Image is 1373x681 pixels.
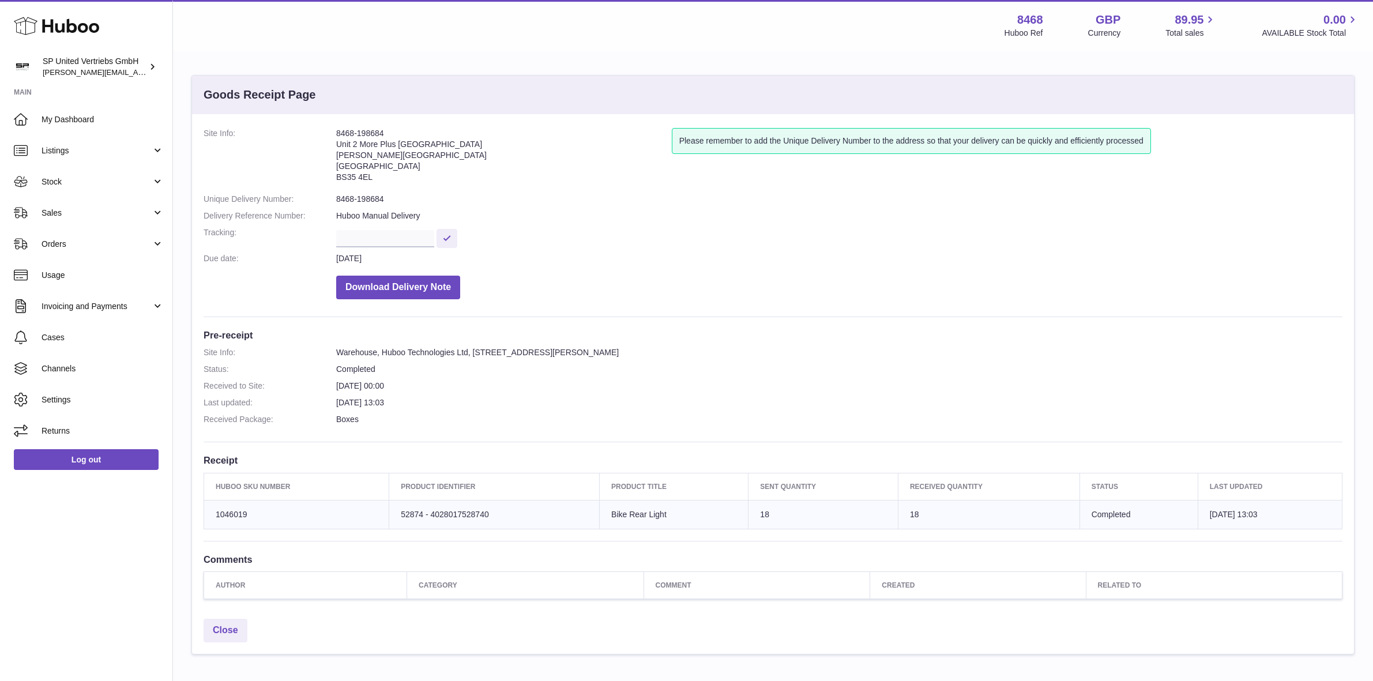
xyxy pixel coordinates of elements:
div: Huboo Ref [1005,28,1043,39]
th: Product title [600,473,748,500]
span: Listings [42,145,152,156]
dt: Received Package: [204,414,336,425]
th: Huboo SKU Number [204,473,389,500]
h3: Pre-receipt [204,329,1342,341]
span: Cases [42,332,164,343]
th: Related to [1086,571,1342,599]
dd: Huboo Manual Delivery [336,210,1342,221]
dd: Completed [336,364,1342,375]
dd: [DATE] 00:00 [336,381,1342,392]
span: Settings [42,394,164,405]
dt: Site Info: [204,347,336,358]
span: Stock [42,176,152,187]
h3: Receipt [204,454,1342,466]
div: Please remember to add the Unique Delivery Number to the address so that your delivery can be qui... [672,128,1151,154]
td: 18 [748,500,898,529]
dt: Site Info: [204,128,336,188]
td: 1046019 [204,500,389,529]
span: Channels [42,363,164,374]
td: 52874 - 4028017528740 [389,500,600,529]
th: Sent Quantity [748,473,898,500]
th: Comment [644,571,870,599]
span: Orders [42,239,152,250]
th: Category [407,571,644,599]
span: Usage [42,270,164,281]
img: tim@sp-united.com [14,58,31,76]
td: [DATE] 13:03 [1198,500,1342,529]
div: SP United Vertriebs GmbH [43,56,146,78]
span: Sales [42,208,152,219]
dd: Boxes [336,414,1342,425]
dd: [DATE] [336,253,1342,264]
strong: 8468 [1017,12,1043,28]
h3: Comments [204,553,1342,566]
dt: Due date: [204,253,336,264]
strong: GBP [1096,12,1120,28]
td: 18 [898,500,1079,529]
dd: [DATE] 13:03 [336,397,1342,408]
span: 89.95 [1175,12,1203,28]
td: Completed [1079,500,1198,529]
dt: Received to Site: [204,381,336,392]
a: 89.95 Total sales [1165,12,1217,39]
span: Total sales [1165,28,1217,39]
dd: 8468-198684 [336,194,1342,205]
th: Author [204,571,407,599]
th: Last updated [1198,473,1342,500]
span: 0.00 [1323,12,1346,28]
th: Received Quantity [898,473,1079,500]
dt: Unique Delivery Number: [204,194,336,205]
a: Log out [14,449,159,470]
th: Created [870,571,1086,599]
dt: Tracking: [204,227,336,247]
dt: Status: [204,364,336,375]
a: Close [204,619,247,642]
span: [PERSON_NAME][EMAIL_ADDRESS][DOMAIN_NAME] [43,67,231,77]
th: Product Identifier [389,473,600,500]
td: Bike Rear Light [600,500,748,529]
th: Status [1079,473,1198,500]
a: 0.00 AVAILABLE Stock Total [1262,12,1359,39]
address: 8468-198684 Unit 2 More Plus [GEOGRAPHIC_DATA] [PERSON_NAME][GEOGRAPHIC_DATA] [GEOGRAPHIC_DATA] B... [336,128,672,188]
span: Invoicing and Payments [42,301,152,312]
span: Returns [42,426,164,437]
div: Currency [1088,28,1121,39]
span: AVAILABLE Stock Total [1262,28,1359,39]
button: Download Delivery Note [336,276,460,299]
span: My Dashboard [42,114,164,125]
dd: Warehouse, Huboo Technologies Ltd, [STREET_ADDRESS][PERSON_NAME] [336,347,1342,358]
dt: Delivery Reference Number: [204,210,336,221]
dt: Last updated: [204,397,336,408]
h3: Goods Receipt Page [204,87,316,103]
